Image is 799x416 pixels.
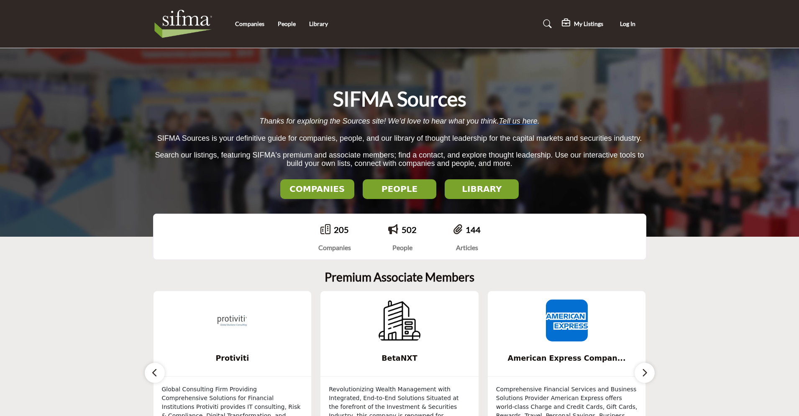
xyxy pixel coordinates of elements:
[500,353,633,364] span: American Express Compan...
[445,179,519,199] button: LIBRARY
[388,243,417,253] div: People
[620,20,635,27] span: Log In
[157,134,642,142] span: SIFMA Sources is your definitive guide for companies, people, and our library of thought leadersh...
[211,300,253,341] img: Protiviti
[333,86,466,112] h1: SIFMA Sources
[333,353,466,364] span: BetaNXT
[154,347,312,369] a: Protiviti
[333,347,466,369] b: BetaNXT
[320,347,479,369] a: BetaNXT
[562,19,603,29] div: My Listings
[466,225,481,235] a: 144
[379,300,420,341] img: BetaNXT
[259,117,539,125] span: Thanks for exploring the Sources site! We’d love to hear what you think. .
[153,7,218,41] img: Site Logo
[280,179,354,199] button: COMPANIES
[318,243,351,253] div: Companies
[402,225,417,235] a: 502
[499,117,537,125] a: Tell us here
[235,20,264,27] a: Companies
[546,300,588,341] img: American Express Company
[166,353,299,364] span: Protiviti
[500,347,633,369] b: American Express Company
[365,184,434,194] h2: PEOPLE
[609,16,646,32] button: Log In
[363,179,437,199] button: PEOPLE
[535,17,557,31] a: Search
[325,270,474,284] h2: Premium Associate Members
[278,20,296,27] a: People
[447,184,516,194] h2: LIBRARY
[309,20,328,27] a: Library
[155,151,644,168] span: Search our listings, featuring SIFMA's premium and associate members; find a contact, and explore...
[283,184,352,194] h2: COMPANIES
[453,243,481,253] div: Articles
[166,347,299,369] b: Protiviti
[334,225,349,235] a: 205
[488,347,646,369] a: American Express Compan...
[574,20,603,28] h5: My Listings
